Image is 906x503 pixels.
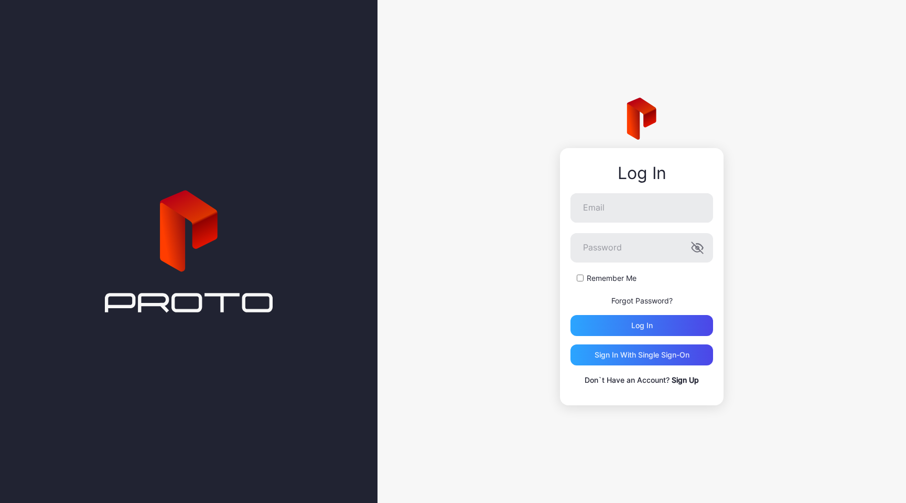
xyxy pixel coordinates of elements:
[570,374,713,386] p: Don`t Have an Account?
[691,242,704,254] button: Password
[570,233,713,263] input: Password
[611,296,673,305] a: Forgot Password?
[570,193,713,223] input: Email
[570,315,713,336] button: Log in
[595,351,689,359] div: Sign in With Single Sign-On
[570,164,713,183] div: Log In
[672,375,699,384] a: Sign Up
[570,344,713,365] button: Sign in With Single Sign-On
[587,273,637,284] label: Remember Me
[631,321,653,330] div: Log in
